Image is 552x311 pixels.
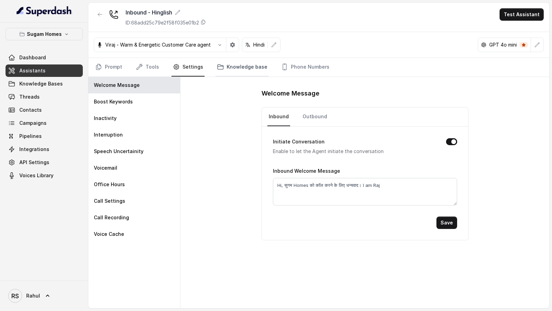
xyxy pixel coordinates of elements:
span: Threads [19,93,40,100]
svg: openai logo [481,42,486,48]
span: Dashboard [19,54,46,61]
a: Rahul [6,286,83,305]
a: Integrations [6,143,83,155]
a: Contacts [6,104,83,116]
a: Phone Numbers [280,58,331,77]
p: Office Hours [94,181,125,188]
span: Contacts [19,107,42,113]
span: Rahul [26,292,40,299]
a: Knowledge base [216,58,269,77]
p: Voice Cache [94,231,124,238]
a: Settings [171,58,205,77]
p: Viraj - Warm & Energetic Customer Care agent [105,41,211,48]
span: Campaigns [19,120,47,127]
span: Knowledge Bases [19,80,63,87]
p: Boost Keywords [94,98,133,105]
a: Tools [135,58,160,77]
img: light.svg [17,6,72,17]
span: Voices Library [19,172,53,179]
textarea: Hi, सुगम Homes को कॉल करने के लिए धन्यवाद। I am Raj [273,178,457,205]
button: Save [436,217,457,229]
a: Outbound [301,108,328,126]
p: Enable to let the Agent initiate the conversation [273,147,435,155]
p: Interruption [94,131,123,138]
p: ID: 68add25c79e2f58f035e01b2 [126,19,199,26]
a: Pipelines [6,130,83,142]
a: Inbound [267,108,290,126]
nav: Tabs [94,58,544,77]
div: Inbound - Hinglish [126,8,206,17]
p: Speech Uncertainity [94,148,144,155]
label: Initiate Conversation [273,138,325,146]
p: Welcome Message [94,82,140,89]
label: Inbound Welcome Message [273,168,340,174]
span: Pipelines [19,133,42,140]
a: Assistants [6,64,83,77]
p: Sugam Homes [27,30,62,38]
a: Campaigns [6,117,83,129]
text: RS [11,292,19,300]
a: Threads [6,91,83,103]
a: Knowledge Bases [6,78,83,90]
a: Dashboard [6,51,83,64]
p: GPT 4o mini [489,41,517,48]
span: API Settings [19,159,49,166]
p: Hindi [253,41,265,48]
p: Voicemail [94,164,117,171]
nav: Tabs [267,108,463,126]
button: Test Assistant [500,8,544,21]
p: Call Settings [94,198,125,204]
span: Integrations [19,146,49,153]
a: Voices Library [6,169,83,182]
p: Inactivity [94,115,117,122]
a: API Settings [6,156,83,169]
span: Assistants [19,67,46,74]
h1: Welcome Message [262,88,469,99]
p: Call Recording [94,214,129,221]
button: Sugam Homes [6,28,83,40]
a: Prompt [94,58,124,77]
